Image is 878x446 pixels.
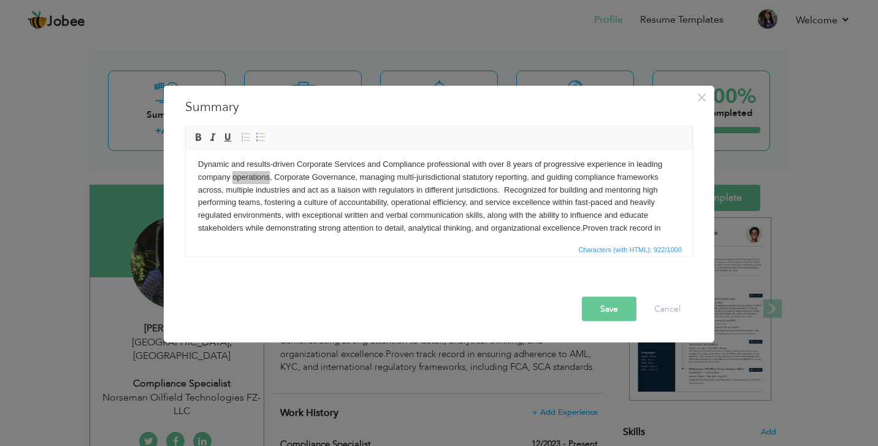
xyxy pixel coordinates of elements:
[576,244,684,255] span: Characters (with HTML): 922/1000
[239,130,253,144] a: Insert/Remove Numbered List
[582,296,636,321] button: Save
[221,130,234,144] a: Underline
[692,87,711,107] button: Close
[206,130,219,144] a: Italic
[191,130,205,144] a: Bold
[697,86,707,108] span: ×
[254,130,267,144] a: Insert/Remove Bulleted List
[576,244,685,255] div: Statistics
[642,296,693,321] button: Cancel
[12,12,494,102] p: Dynamic and results-driven Corporate Services and Compliance professional with over 8 years of pr...
[186,145,692,237] iframe: Rich Text Editor, summaryEditor
[185,98,693,116] h3: Summary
